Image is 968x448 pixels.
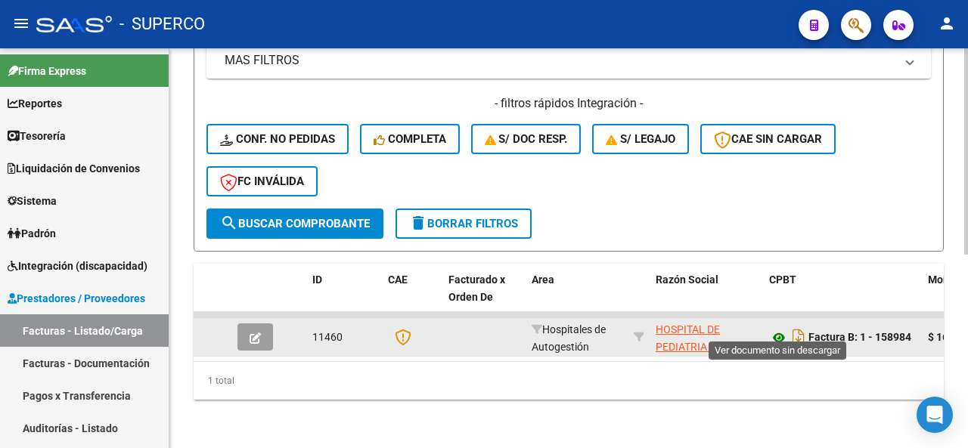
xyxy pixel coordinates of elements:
strong: Factura B: 1 - 158984 [808,332,911,344]
mat-panel-title: MAS FILTROS [225,52,895,69]
span: Tesorería [8,128,66,144]
mat-icon: delete [409,214,427,232]
span: CPBT [769,273,796,286]
button: CAE SIN CARGAR [700,124,836,154]
datatable-header-cell: CAE [382,264,442,330]
mat-icon: menu [12,14,30,32]
span: Borrar Filtros [409,217,518,230]
mat-icon: search [220,214,238,232]
h4: - filtros rápidos Integración - [206,95,931,112]
span: - SUPERCO [119,8,205,41]
span: Liquidación de Convenios [8,160,140,177]
span: Conf. no pedidas [220,132,335,146]
span: 11460 [312,331,343,343]
button: S/ legajo [592,124,689,154]
span: FC Inválida [220,175,304,188]
button: FC Inválida [206,166,318,196]
datatable-header-cell: Area [526,264,628,330]
div: 30615915544 [656,321,757,353]
mat-icon: person [938,14,956,32]
datatable-header-cell: ID [306,264,382,330]
span: Firma Express [8,63,86,79]
span: Padrón [8,225,56,242]
div: Open Intercom Messenger [917,397,953,433]
button: Borrar Filtros [396,209,532,239]
span: Integración (discapacidad) [8,258,147,274]
button: Conf. no pedidas [206,124,349,154]
span: Razón Social [656,273,718,286]
span: CAE [388,273,408,286]
span: Reportes [8,95,62,112]
datatable-header-cell: Facturado x Orden De [442,264,526,330]
i: Descargar documento [789,325,808,349]
span: Sistema [8,193,57,209]
span: Completa [374,132,446,146]
span: S/ legajo [606,132,675,146]
div: 1 total [194,362,944,400]
span: Monto [928,273,959,286]
span: Area [532,273,554,286]
span: Facturado x Orden De [448,273,505,303]
span: S/ Doc Resp. [485,132,568,146]
span: Buscar Comprobante [220,217,370,230]
datatable-header-cell: Razón Social [650,264,763,330]
button: Buscar Comprobante [206,209,383,239]
span: ID [312,273,322,286]
button: Completa [360,124,460,154]
span: Hospitales de Autogestión [532,323,606,353]
span: HOSPITAL DE PEDIATRIA SAMIC "PROFESOR [PERSON_NAME]" [656,323,741,387]
span: Prestadores / Proveedores [8,290,145,307]
button: S/ Doc Resp. [471,124,582,154]
datatable-header-cell: CPBT [763,264,922,330]
mat-expansion-panel-header: MAS FILTROS [206,42,931,79]
span: CAE SIN CARGAR [714,132,822,146]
